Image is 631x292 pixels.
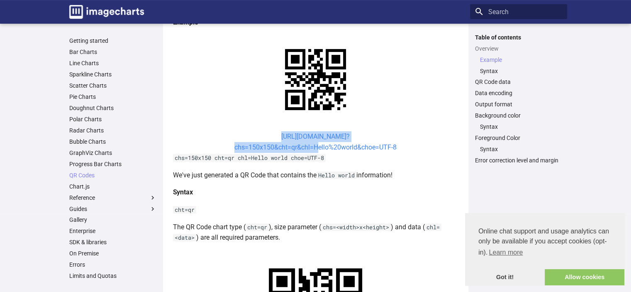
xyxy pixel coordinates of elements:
span: Online chat support and usage analytics can only be available if you accept cookies (opt-in). [478,226,611,259]
nav: Background color [475,123,562,130]
a: On Premise [69,250,156,257]
a: Syntax [480,67,562,75]
a: Bar Charts [69,48,156,56]
a: allow cookies [545,269,624,286]
a: Scatter Charts [69,82,156,89]
a: Overview [475,45,562,52]
a: Error correction level and margin [475,157,562,164]
p: We've just generated a QR Code that contains the information! [173,170,458,181]
a: Limits and Quotas [69,272,156,280]
code: Hello world [317,172,356,179]
label: Reference [69,194,156,201]
input: Search [470,4,567,19]
a: Getting started [69,37,156,44]
a: [URL][DOMAIN_NAME]?chs=150x150&cht=qr&chl=Hello%20world&choe=UTF-8 [234,133,397,151]
a: Doughnut Charts [69,104,156,112]
a: QR Codes [69,172,156,179]
a: Syntax [480,123,562,130]
a: Errors [69,261,156,268]
p: The QR Code chart type ( ), size parameter ( ) and data ( ) are all required parameters. [173,222,458,243]
code: cht=qr [246,223,269,231]
a: dismiss cookie message [465,269,545,286]
img: logo [69,5,144,19]
a: Progress Bar Charts [69,160,156,168]
a: GraphViz Charts [69,149,156,157]
a: Data encoding [475,89,562,97]
nav: Table of contents [470,34,567,164]
label: Guides [69,205,156,213]
a: Gallery [69,216,156,223]
a: SDK & libraries [69,238,156,246]
a: Pie Charts [69,93,156,101]
a: Output format [475,101,562,108]
a: QR Code data [475,78,562,86]
a: Image-Charts documentation [66,2,147,22]
code: chs=<width>x<height> [321,223,391,231]
code: cht=qr [173,206,196,213]
a: Background color [475,112,562,119]
a: Enterprise [69,227,156,235]
nav: Overview [475,56,562,75]
a: Polar Charts [69,115,156,123]
nav: Foreground Color [475,145,562,153]
a: Syntax [480,145,562,153]
div: cookieconsent [465,213,624,285]
a: Line Charts [69,59,156,67]
code: chs=150x150 cht=qr chl=Hello world choe=UTF-8 [173,154,326,162]
h4: Syntax [173,187,458,198]
a: Chart.js [69,183,156,190]
a: Foreground Color [475,134,562,142]
a: Bubble Charts [69,138,156,145]
a: Radar Charts [69,127,156,134]
label: Table of contents [470,34,567,41]
img: chart [270,34,361,125]
a: learn more about cookies [487,246,524,259]
a: Sparkline Charts [69,71,156,78]
a: Example [480,56,562,64]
